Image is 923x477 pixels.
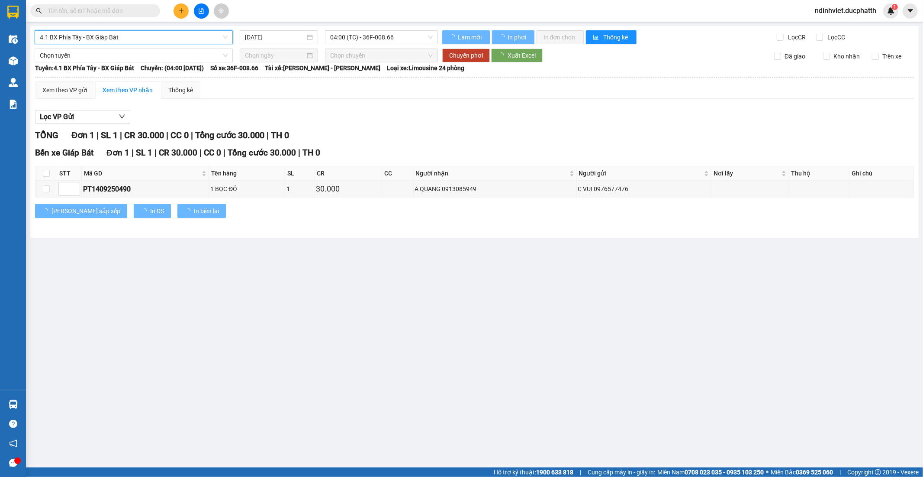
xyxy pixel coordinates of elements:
button: Chuyển phơi [442,49,490,62]
span: SL 1 [136,148,152,158]
span: loading [499,34,506,40]
span: Đã giao [781,52,809,61]
span: TỔNG [35,130,58,140]
div: Xem theo VP nhận [103,85,153,95]
span: In biên lai [194,206,219,216]
button: In phơi [492,30,534,44]
span: Đơn 1 [106,148,129,158]
button: Làm mới [442,30,490,44]
span: | [839,467,841,477]
img: solution-icon [9,100,18,109]
img: warehouse-icon [9,78,18,87]
button: plus [174,3,189,19]
span: bar-chart [593,34,600,41]
span: loading [184,208,194,214]
button: file-add [194,3,209,19]
span: loading [141,208,150,214]
div: Xem theo VP gửi [42,85,87,95]
span: caret-down [907,7,914,15]
span: In DS [150,206,164,216]
strong: 0708 023 035 - 0935 103 250 [685,469,764,476]
span: Nơi lấy [714,169,779,178]
span: loading [42,208,51,214]
span: Xuất Excel [508,51,536,60]
div: 1 BỌC ĐỎ [210,184,283,194]
th: SL [285,166,315,181]
input: 15/09/2025 [245,32,305,42]
th: CC [382,166,414,181]
sup: 1 [892,4,898,10]
span: Tổng cước 30.000 [228,148,296,158]
span: search [36,8,42,14]
span: copyright [875,469,881,475]
span: CR 30.000 [159,148,197,158]
span: Lọc CC [824,32,847,42]
span: Chuyến: (04:00 [DATE]) [141,63,204,73]
div: 30.000 [316,183,380,195]
span: CC 0 [170,130,189,140]
b: Tuyến: 4.1 BX Phía Tây - BX Giáp Bát [35,65,134,71]
strong: 0369 525 060 [796,469,833,476]
input: Chọn ngày [245,51,305,60]
span: notification [9,439,17,448]
span: loading [498,52,508,58]
td: PT1409250490 [82,181,209,198]
div: PT1409250490 [83,184,207,195]
span: | [96,130,99,140]
span: Người nhận [416,169,568,178]
span: TH 0 [271,130,289,140]
span: Đơn 1 [71,130,94,140]
span: Miền Nam [657,467,764,477]
input: Tìm tên, số ĐT hoặc mã đơn [48,6,150,16]
span: Miền Bắc [771,467,833,477]
button: Lọc VP Gửi [35,110,130,124]
span: aim [218,8,224,14]
span: | [267,130,269,140]
img: warehouse-icon [9,56,18,65]
span: Tổng cước 30.000 [195,130,264,140]
button: aim [214,3,229,19]
span: | [154,148,157,158]
span: Thống kê [604,32,630,42]
span: Cung cấp máy in - giấy in: [588,467,655,477]
span: 1 [893,4,896,10]
span: file-add [198,8,204,14]
span: Hỗ trợ kỹ thuật: [494,467,573,477]
span: Người gửi [579,169,703,178]
span: Chọn chuyến [330,49,432,62]
img: logo-vxr [7,6,19,19]
div: A QUANG 0913085949 [415,184,575,194]
button: bar-chartThống kê [586,30,637,44]
span: | [132,148,134,158]
th: Ghi chú [850,166,914,181]
span: ⚪️ [766,471,769,474]
span: In phơi [508,32,527,42]
span: CC 0 [204,148,221,158]
span: Tài xế: [PERSON_NAME] - [PERSON_NAME] [265,63,380,73]
img: warehouse-icon [9,400,18,409]
span: SL 1 [101,130,118,140]
span: Số xe: 36F-008.66 [210,63,258,73]
span: | [166,130,168,140]
th: Tên hàng [209,166,285,181]
img: warehouse-icon [9,35,18,44]
span: question-circle [9,420,17,428]
span: ndinhviet.ducphatth [808,5,883,16]
span: | [191,130,193,140]
span: [PERSON_NAME] sắp xếp [51,206,120,216]
span: CR 30.000 [124,130,164,140]
span: Loại xe: Limousine 24 phòng [387,63,464,73]
span: Lọc CR [785,32,807,42]
span: plus [178,8,184,14]
span: Bến xe Giáp Bát [35,148,93,158]
span: Mã GD [84,169,200,178]
span: Làm mới [458,32,483,42]
button: Xuất Excel [491,49,543,62]
span: Kho nhận [830,52,863,61]
button: In DS [134,204,171,218]
span: | [120,130,122,140]
span: TH 0 [302,148,320,158]
div: Thống kê [168,85,193,95]
span: Lọc VP Gửi [40,111,74,122]
button: In đơn chọn [537,30,584,44]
